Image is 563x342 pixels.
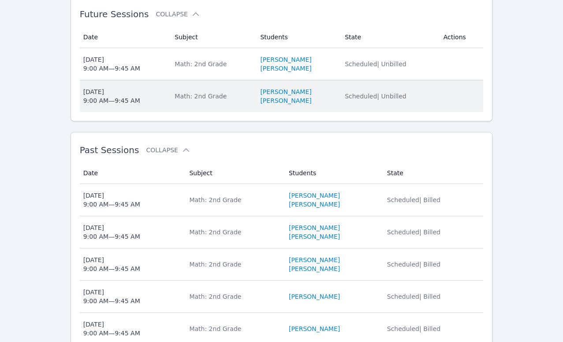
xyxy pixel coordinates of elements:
a: [PERSON_NAME] [289,232,340,241]
span: Scheduled | Billed [387,229,440,236]
div: Math: 2nd Grade [175,92,250,101]
a: [PERSON_NAME] [260,64,311,73]
div: Math: 2nd Grade [189,292,278,301]
tr: [DATE]9:00 AM—9:45 AMMath: 2nd Grade[PERSON_NAME][PERSON_NAME]Scheduled| Unbilled [80,48,484,80]
span: Scheduled | Billed [387,261,440,268]
tr: [DATE]9:00 AM—9:45 AMMath: 2nd Grade[PERSON_NAME][PERSON_NAME]Scheduled| Unbilled [80,80,484,112]
a: [PERSON_NAME] [289,324,340,333]
a: [PERSON_NAME] [289,200,340,209]
div: Math: 2nd Grade [189,195,278,204]
div: [DATE] 9:00 AM — 9:45 AM [83,320,140,338]
span: Scheduled | Billed [387,325,440,332]
div: Math: 2nd Grade [189,324,278,333]
span: Past Sessions [80,145,139,155]
div: [DATE] 9:00 AM — 9:45 AM [83,256,140,273]
th: Subject [184,162,283,184]
th: Subject [169,26,255,48]
span: Scheduled | Unbilled [345,93,406,100]
th: Actions [438,26,484,48]
th: Date [80,162,184,184]
button: Collapse [146,146,190,154]
th: Date [80,26,170,48]
tr: [DATE]9:00 AM—9:45 AMMath: 2nd Grade[PERSON_NAME][PERSON_NAME]Scheduled| Billed [80,216,484,248]
div: Math: 2nd Grade [189,260,278,269]
div: [DATE] 9:00 AM — 9:45 AM [83,55,140,73]
a: [PERSON_NAME] [289,292,340,301]
tr: [DATE]9:00 AM—9:45 AMMath: 2nd Grade[PERSON_NAME][PERSON_NAME]Scheduled| Billed [80,248,484,281]
th: Students [255,26,339,48]
span: Scheduled | Billed [387,196,440,203]
button: Collapse [156,10,200,19]
span: Scheduled | Unbilled [345,60,406,68]
th: State [382,162,484,184]
a: [PERSON_NAME] [289,223,340,232]
div: Math: 2nd Grade [175,60,250,68]
div: Math: 2nd Grade [189,228,278,237]
tr: [DATE]9:00 AM—9:45 AMMath: 2nd Grade[PERSON_NAME][PERSON_NAME]Scheduled| Billed [80,184,484,216]
a: [PERSON_NAME] [289,256,340,264]
span: Scheduled | Billed [387,293,440,300]
div: [DATE] 9:00 AM — 9:45 AM [83,288,140,305]
div: [DATE] 9:00 AM — 9:45 AM [83,223,140,241]
a: [PERSON_NAME] [260,55,311,64]
a: [PERSON_NAME] [260,87,311,96]
th: Students [283,162,382,184]
a: [PERSON_NAME] [260,96,311,105]
a: [PERSON_NAME] [289,191,340,200]
span: Future Sessions [80,9,149,19]
th: State [339,26,438,48]
div: [DATE] 9:00 AM — 9:45 AM [83,87,140,105]
a: [PERSON_NAME] [289,264,340,273]
tr: [DATE]9:00 AM—9:45 AMMath: 2nd Grade[PERSON_NAME]Scheduled| Billed [80,281,484,313]
div: [DATE] 9:00 AM — 9:45 AM [83,191,140,209]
